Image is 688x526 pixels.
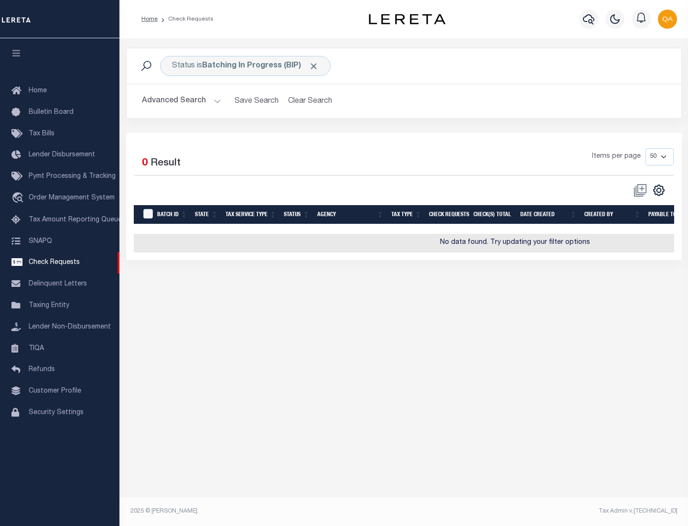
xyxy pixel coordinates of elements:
span: Items per page [592,152,641,162]
a: Home [141,16,158,22]
button: Clear Search [284,92,336,110]
i: travel_explore [11,192,27,205]
span: SNAPQ [29,238,52,244]
div: Status is [160,56,331,76]
span: Taxing Entity [29,302,69,309]
span: Pymt Processing & Tracking [29,173,116,180]
span: Delinquent Letters [29,281,87,287]
span: 0 [142,158,148,168]
span: Bulletin Board [29,109,74,116]
div: 2025 © [PERSON_NAME]. [123,507,404,515]
th: State: activate to sort column ascending [191,205,222,225]
span: Tax Bills [29,131,54,137]
span: TIQA [29,345,44,351]
th: Check Requests [425,205,470,225]
span: Check Requests [29,259,80,266]
span: Click to Remove [309,61,319,71]
div: Tax Admin v.[TECHNICAL_ID] [411,507,677,515]
th: Tax Service Type: activate to sort column ascending [222,205,280,225]
span: Tax Amount Reporting Queue [29,217,122,223]
button: Save Search [229,92,284,110]
b: Batching In Progress (BIP) [202,62,319,70]
span: Home [29,88,47,94]
label: Result [150,156,181,171]
th: Tax Type: activate to sort column ascending [387,205,425,225]
span: Security Settings [29,409,84,416]
span: Lender Disbursement [29,152,95,158]
img: logo-dark.svg [369,14,445,24]
span: Refunds [29,366,55,373]
button: Advanced Search [142,92,221,110]
th: Created By: activate to sort column ascending [580,205,645,225]
th: Agency: activate to sort column ascending [313,205,387,225]
img: svg+xml;base64,PHN2ZyB4bWxucz0iaHR0cDovL3d3dy53My5vcmcvMjAwMC9zdmciIHBvaW50ZXItZXZlbnRzPSJub25lIi... [658,10,677,29]
th: Check(s) Total [470,205,516,225]
span: Lender Non-Disbursement [29,324,111,330]
li: Check Requests [158,15,214,23]
span: Order Management System [29,195,115,201]
th: Date Created: activate to sort column ascending [516,205,580,225]
span: Customer Profile [29,388,81,394]
th: Status: activate to sort column ascending [280,205,313,225]
th: Batch Id: activate to sort column ascending [153,205,191,225]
